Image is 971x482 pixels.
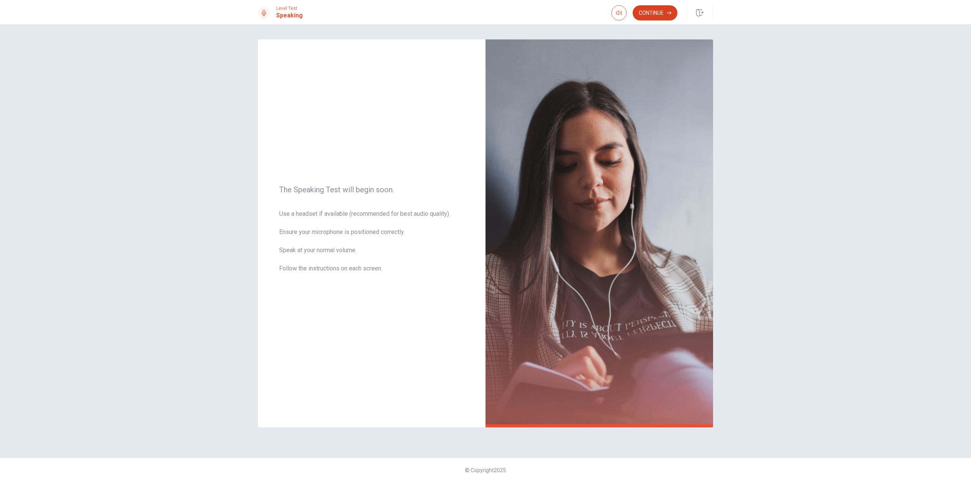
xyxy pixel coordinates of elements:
span: © Copyright 2025 [465,467,506,473]
img: speaking intro [485,39,713,427]
button: Continue [633,5,677,20]
span: The Speaking Test will begin soon. [279,185,464,194]
h1: Speaking [276,11,303,20]
span: Level Test [276,6,303,11]
span: Use a headset if available (recommended for best audio quality). Ensure your microphone is positi... [279,209,464,282]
